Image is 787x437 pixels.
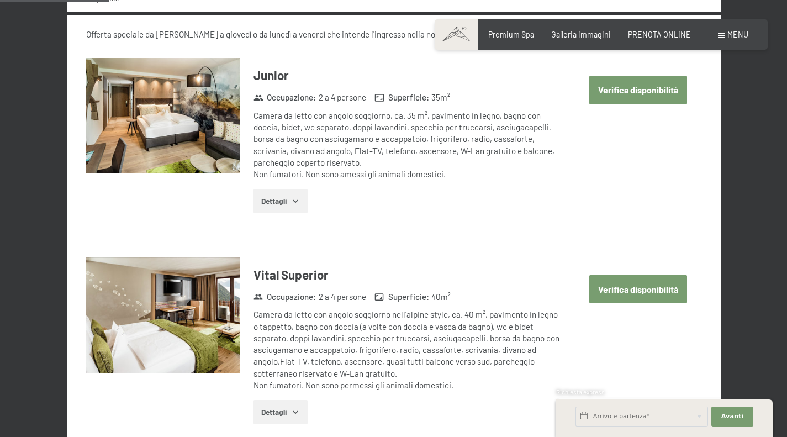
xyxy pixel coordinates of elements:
span: 2 a 4 persone [319,291,366,303]
img: mss_renderimg.php [86,58,240,173]
a: Premium Spa [488,30,534,39]
h3: Junior [253,67,562,84]
span: 2 a 4 persone [319,92,366,103]
button: Avanti [711,407,753,427]
button: Dettagli [253,189,307,213]
span: 35 m² [431,92,450,103]
span: Avanti [721,412,743,421]
button: Dettagli [253,400,307,424]
button: Verifica disponibilità [589,76,687,104]
span: Richiesta express [556,388,605,396]
strong: Occupazione : [253,291,316,303]
div: Camera da letto con angolo soggiorno nell’alpine style, ca. 40 m², pavimento in legno o tappetto,... [253,309,562,391]
img: mss_renderimg.php [86,257,240,373]
strong: Occupazione : [253,92,316,103]
span: 40 m² [431,291,451,303]
strong: Superficie : [374,92,429,103]
div: Camera da letto con angolo soggiorno, ca. 35 m², pavimento in legno, bagno con doccia, bidet, wc ... [253,110,562,181]
button: Verifica disponibilità [589,275,687,303]
div: Offerta speciale da [PERSON_NAME] a giovedì o da lunedì a venerdì che intende l'ingresso nella no... [86,29,701,40]
span: Menu [727,30,748,39]
h3: Vital Superior [253,266,562,283]
strong: Superficie : [374,291,429,303]
a: PRENOTA ONLINE [628,30,691,39]
a: Galleria immagini [551,30,611,39]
